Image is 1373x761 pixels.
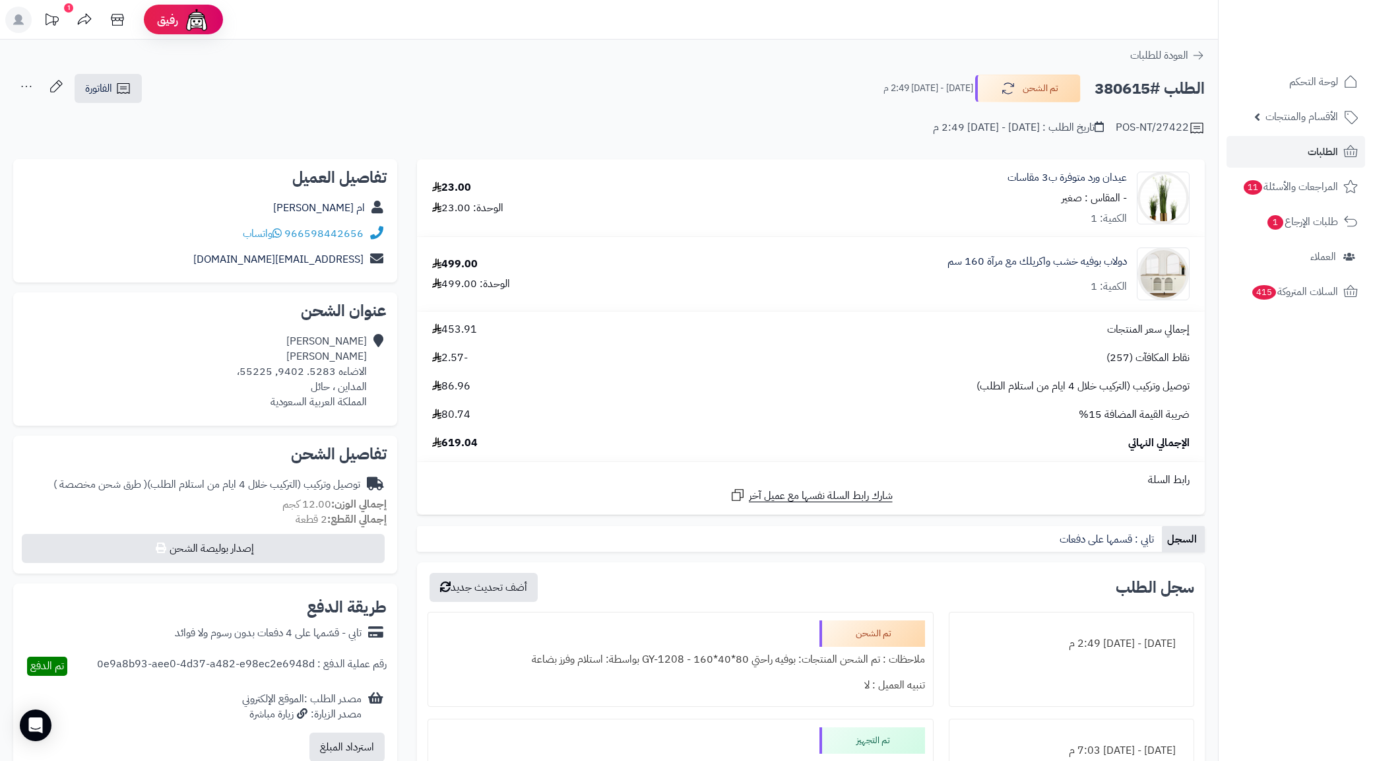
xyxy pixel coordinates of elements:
a: طلبات الإرجاع1 [1227,206,1365,238]
a: تابي : قسمها على دفعات [1054,526,1162,552]
a: شارك رابط السلة نفسها مع عميل آخر [730,487,893,504]
img: logo-2.png [1283,10,1360,38]
span: 86.96 [432,379,470,394]
div: Open Intercom Messenger [20,710,51,741]
a: الفاتورة [75,74,142,103]
span: نقاط المكافآت (257) [1106,350,1190,366]
div: 499.00 [432,257,478,272]
div: مصدر الطلب :الموقع الإلكتروني [242,692,362,722]
div: الوحدة: 23.00 [432,201,503,216]
div: تم الشحن [819,620,925,647]
span: العملاء [1310,248,1336,266]
div: POS-NT/27422 [1116,120,1205,136]
span: الأقسام والمنتجات [1265,108,1338,126]
div: تم التجهيز [819,727,925,754]
span: ( طرق شحن مخصصة ) [53,477,147,492]
div: 1 [64,3,73,13]
span: شارك رابط السلة نفسها مع عميل آخر [749,488,893,504]
img: 32c29cf4d4aee71a493397c4dc6bbd64d30609a81ed511ae2b6968067c83adc7224-027-26-28-90x90.jpg [1137,172,1189,224]
a: واتساب [243,226,282,242]
span: تم الدفع [30,658,64,674]
div: تابي - قسّمها على 4 دفعات بدون رسوم ولا فوائد [175,626,362,641]
span: 619.04 [432,436,478,451]
span: ضريبة القيمة المضافة 15% [1079,407,1190,422]
div: توصيل وتركيب (التركيب خلال 4 ايام من استلام الطلب) [53,477,360,492]
strong: إجمالي القطع: [327,512,387,527]
div: الكمية: 1 [1091,279,1127,294]
h2: تفاصيل العميل [24,170,387,185]
span: 11 [1244,180,1263,195]
div: [DATE] - [DATE] 2:49 م [957,631,1186,657]
a: تحديثات المنصة [35,7,68,36]
a: السلات المتروكة415 [1227,276,1365,308]
span: 1 [1267,215,1284,230]
small: [DATE] - [DATE] 2:49 م [883,82,973,95]
span: رفيق [157,12,178,28]
a: العملاء [1227,241,1365,273]
span: طلبات الإرجاع [1266,213,1338,231]
a: ام [PERSON_NAME] [273,200,365,216]
span: 80.74 [432,407,470,422]
div: مصدر الزيارة: زيارة مباشرة [242,707,362,722]
span: إجمالي سعر المنتجات [1107,322,1190,337]
button: تم الشحن [975,75,1081,102]
div: تنبيه العميل : لا [436,673,925,698]
span: 415 [1252,285,1277,300]
a: [EMAIL_ADDRESS][DOMAIN_NAME] [193,251,364,267]
a: السجل [1162,526,1205,552]
small: - المقاس : صغير [1062,190,1127,206]
img: ai-face.png [183,7,210,33]
a: دولاب بوفيه خشب واكريلك مع مرآة 160 سم [947,254,1127,269]
small: 2 قطعة [296,512,387,527]
img: 1757932228-1-90x90.jpg [1137,248,1189,300]
a: 966598442656 [284,226,364,242]
button: أضف تحديث جديد [430,573,538,602]
span: المراجعات والأسئلة [1242,178,1338,196]
div: [PERSON_NAME] [PERSON_NAME] الاضاءه 5283. 9402, 55225، المداين ، حائل المملكة العربية السعودية [237,334,367,409]
a: المراجعات والأسئلة11 [1227,171,1365,203]
a: العودة للطلبات [1130,48,1205,63]
strong: إجمالي الوزن: [331,496,387,512]
span: -2.57 [432,350,468,366]
div: 23.00 [432,180,471,195]
span: 453.91 [432,322,477,337]
div: الوحدة: 499.00 [432,277,510,292]
h2: تفاصيل الشحن [24,446,387,462]
a: لوحة التحكم [1227,66,1365,98]
div: تاريخ الطلب : [DATE] - [DATE] 2:49 م [933,120,1104,135]
h2: عنوان الشحن [24,303,387,319]
div: الكمية: 1 [1091,211,1127,226]
h2: الطلب #380615 [1095,75,1205,102]
a: عيدان ورد متوفرة ب3 مقاسات [1007,170,1127,185]
span: السلات المتروكة [1251,282,1338,301]
span: لوحة التحكم [1289,73,1338,91]
span: الطلبات [1308,143,1338,161]
span: توصيل وتركيب (التركيب خلال 4 ايام من استلام الطلب) [976,379,1190,394]
h2: طريقة الدفع [307,599,387,615]
span: العودة للطلبات [1130,48,1188,63]
button: إصدار بوليصة الشحن [22,534,385,563]
div: رقم عملية الدفع : 0e9a8b93-aee0-4d37-a482-e98ec2e6948d [97,657,387,676]
div: ملاحظات : تم الشحن المنتجات: بوفيه راحتي 80*40*160 - GY-1208 بواسطة: استلام وفرز بضاعة [436,647,925,673]
h3: سجل الطلب [1116,579,1194,595]
a: الطلبات [1227,136,1365,168]
span: الفاتورة [85,81,112,96]
span: الإجمالي النهائي [1128,436,1190,451]
div: رابط السلة [422,473,1199,488]
small: 12.00 كجم [282,496,387,512]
